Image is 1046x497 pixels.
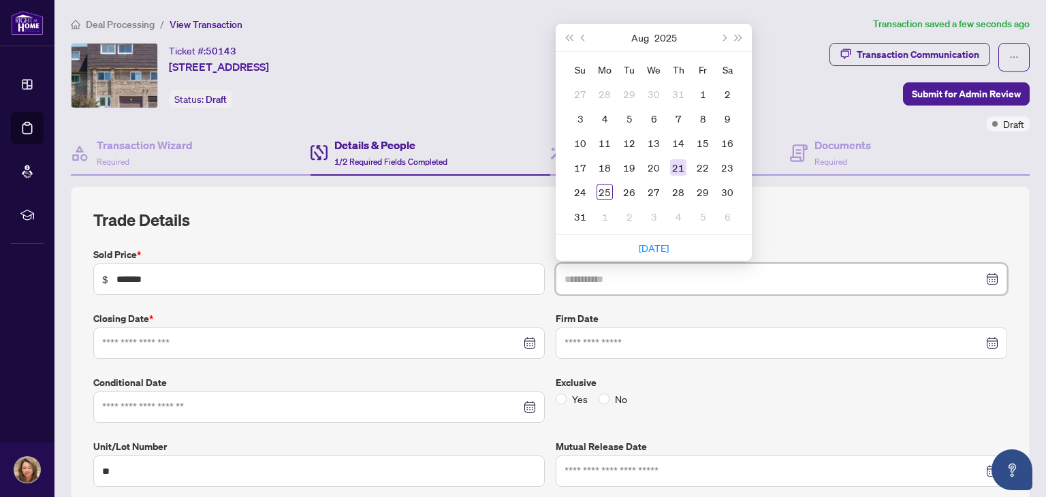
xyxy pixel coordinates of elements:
[102,272,108,287] span: $
[715,155,740,180] td: 2025-08-23
[719,110,735,127] div: 9
[93,375,545,390] label: Conditional Date
[592,180,617,204] td: 2025-08-25
[568,57,592,82] th: Su
[617,155,641,180] td: 2025-08-19
[666,131,691,155] td: 2025-08-14
[903,82,1030,106] button: Submit for Admin Review
[556,311,1007,326] label: Firm Date
[814,137,871,153] h4: Documents
[592,155,617,180] td: 2025-08-18
[621,86,637,102] div: 29
[206,93,227,106] span: Draft
[572,110,588,127] div: 3
[621,184,637,200] div: 26
[561,24,576,51] button: Last year (Control + left)
[592,57,617,82] th: Mo
[334,137,447,153] h4: Details & People
[576,24,591,51] button: Previous month (PageUp)
[597,135,613,151] div: 11
[160,16,164,32] li: /
[641,82,666,106] td: 2025-07-30
[93,209,1007,231] h2: Trade Details
[691,131,715,155] td: 2025-08-15
[646,159,662,176] div: 20
[715,82,740,106] td: 2025-08-02
[641,57,666,82] th: We
[617,82,641,106] td: 2025-07-29
[597,208,613,225] div: 1
[639,242,669,254] a: [DATE]
[93,311,545,326] label: Closing Date
[715,106,740,131] td: 2025-08-09
[691,57,715,82] th: Fr
[568,204,592,229] td: 2025-08-31
[691,106,715,131] td: 2025-08-08
[621,208,637,225] div: 2
[597,110,613,127] div: 4
[567,391,593,406] span: Yes
[97,157,129,167] span: Required
[691,180,715,204] td: 2025-08-29
[670,110,686,127] div: 7
[568,180,592,204] td: 2025-08-24
[170,18,242,31] span: View Transaction
[646,208,662,225] div: 3
[646,110,662,127] div: 6
[857,44,979,65] div: Transaction Communication
[592,131,617,155] td: 2025-08-11
[592,106,617,131] td: 2025-08-04
[666,57,691,82] th: Th
[11,10,44,35] img: logo
[695,135,711,151] div: 15
[169,90,232,108] div: Status:
[646,184,662,200] div: 27
[670,184,686,200] div: 28
[556,375,1007,390] label: Exclusive
[568,106,592,131] td: 2025-08-03
[556,247,1007,262] label: Offer Date
[572,208,588,225] div: 31
[169,43,236,59] div: Ticket #:
[695,208,711,225] div: 5
[641,155,666,180] td: 2025-08-20
[992,449,1032,490] button: Open asap
[670,86,686,102] div: 31
[695,184,711,200] div: 29
[597,184,613,200] div: 25
[719,208,735,225] div: 6
[14,457,40,483] img: Profile Icon
[814,157,847,167] span: Required
[912,83,1021,105] span: Submit for Admin Review
[670,208,686,225] div: 4
[691,204,715,229] td: 2025-09-05
[719,159,735,176] div: 23
[617,180,641,204] td: 2025-08-26
[641,180,666,204] td: 2025-08-27
[93,247,545,262] label: Sold Price
[609,391,633,406] span: No
[572,86,588,102] div: 27
[695,110,711,127] div: 8
[670,159,686,176] div: 21
[695,86,711,102] div: 1
[670,135,686,151] div: 14
[654,24,677,51] button: Choose a year
[666,204,691,229] td: 2025-09-04
[719,135,735,151] div: 16
[597,159,613,176] div: 18
[568,82,592,106] td: 2025-07-27
[719,184,735,200] div: 30
[731,24,746,51] button: Next year (Control + right)
[873,16,1030,32] article: Transaction saved a few seconds ago
[597,86,613,102] div: 28
[617,204,641,229] td: 2025-09-02
[695,159,711,176] div: 22
[719,86,735,102] div: 2
[617,106,641,131] td: 2025-08-05
[631,24,649,51] button: Choose a month
[715,204,740,229] td: 2025-09-06
[572,184,588,200] div: 24
[556,439,1007,454] label: Mutual Release Date
[86,18,155,31] span: Deal Processing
